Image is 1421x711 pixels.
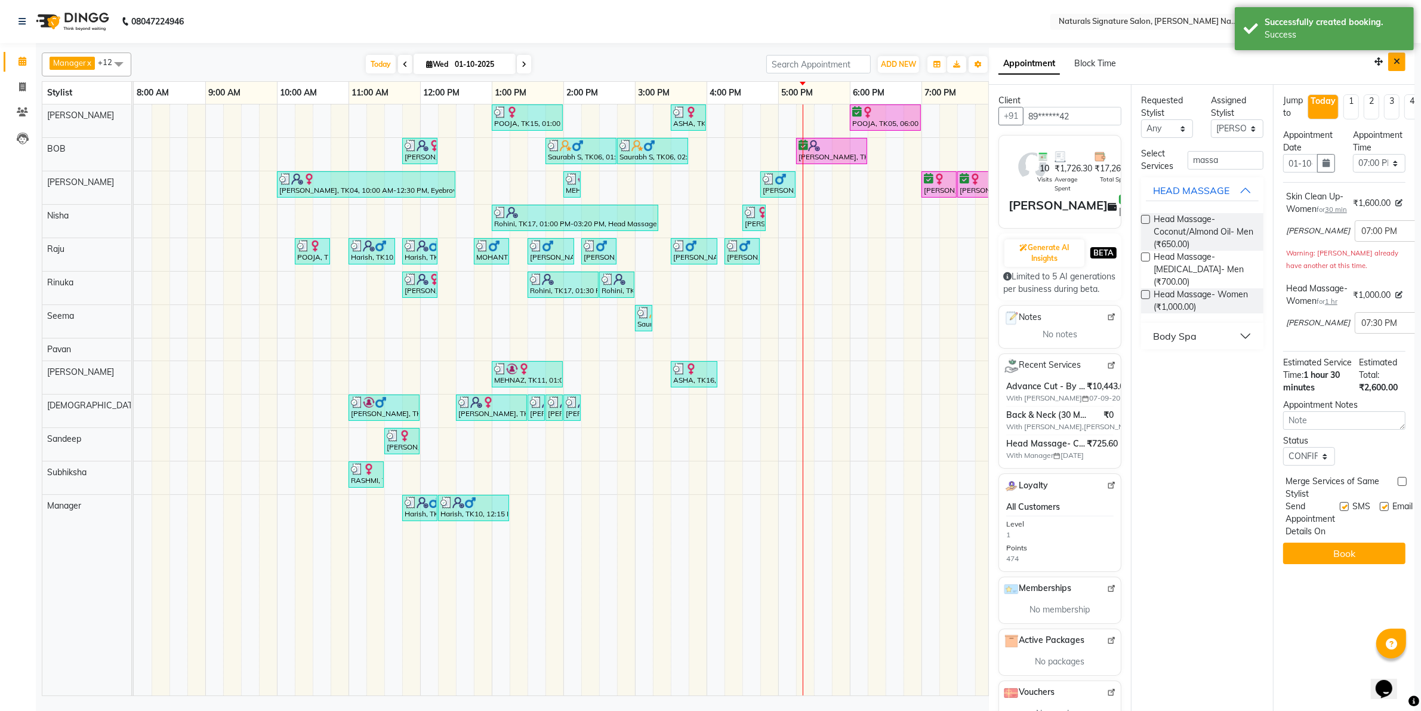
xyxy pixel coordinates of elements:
div: [PERSON_NAME], TK08, 11:45 AM-12:15 PM, DAVINES - LONG - LASTING BLOW - DRY - WOMEN (₹1350) [403,140,436,162]
div: Requested Stylist [1141,94,1194,119]
a: 12:00 PM [421,84,463,101]
span: Send Appointment Details On [1286,500,1335,538]
a: 9:00 AM [206,84,244,101]
span: 10 [1040,162,1050,175]
span: Raju [47,244,64,254]
span: Recent Services [1004,359,1081,373]
span: Subhiksha [47,467,87,478]
div: Body Spa [1153,329,1197,343]
div: Head Massage- Women [1286,282,1348,307]
span: ₹1,000.00 [1353,289,1391,301]
i: Edit price [1395,199,1402,207]
div: 474 [1006,553,1019,564]
img: logo [30,5,112,38]
div: [PERSON_NAME], TK21, 04:45 PM-05:15 PM, Head Massage- Coconut/Almond Oil- Men [762,173,794,196]
span: Estimated Service Time: [1283,357,1352,380]
a: 6:00 PM [850,84,888,101]
div: Harish, TK10, 11:45 AM-12:15 PM, [PERSON_NAME] Trim [403,240,436,263]
span: Manager [53,58,86,67]
span: Estimated Total: [1359,357,1397,380]
div: ASHA, TK16, 03:30 PM-04:00 PM, Kids Cut (below 7) [672,106,705,129]
span: With Manager [DATE] [1006,450,1155,461]
span: Total Spent [1100,175,1132,184]
div: [PERSON_NAME], TK13, 02:15 PM-02:45 PM, [PERSON_NAME] Styling [582,240,615,263]
span: Appointment [998,53,1060,75]
a: x [86,58,91,67]
span: ₹17,263.00 [1095,162,1137,175]
span: ₹10,443.00 [1087,380,1129,393]
button: Body Spa [1146,325,1259,347]
li: 3 [1384,94,1400,119]
i: Edit price [1395,291,1402,298]
div: Appointment Notes [1283,399,1405,411]
span: Head Massage- Coconut/Almond Oil- Men [1006,438,1087,450]
span: Head Massage- Women (₹1,000.00) [1154,288,1254,313]
span: Pavan [47,344,71,355]
span: Head Massage- Coconut/Almond Oil- Men (₹650.00) [1154,213,1254,251]
div: Today [1311,95,1336,107]
button: Generate AI Insights [1004,239,1084,267]
span: SMS [1352,500,1370,538]
div: 1 [1006,530,1010,540]
input: 2025-10-01 [451,56,511,73]
span: [PERSON_NAME] [47,110,114,121]
a: 5:00 PM [779,84,816,101]
span: All Customers [1006,501,1060,513]
span: Active Packages [1004,634,1084,648]
div: Success [1265,29,1405,41]
iframe: chat widget [1371,663,1409,699]
div: Skin Clean Up- Women [1286,190,1348,216]
div: [PERSON_NAME], TK22, 07:30 PM-08:30 PM, Head Massage- Women [958,173,1027,196]
span: Seema [47,310,74,321]
div: RASHMI, TK01, 11:00 AM-11:30 AM, Saree Draping [350,463,383,486]
span: ADD NEW [881,60,916,69]
span: [PERSON_NAME] [47,177,114,187]
button: ADD NEW [878,56,919,73]
a: 8:00 AM [134,84,172,101]
div: POOJA, TK05, 06:00 PM-07:00 PM, Advance Cut - By Stylist [851,106,920,129]
div: [PERSON_NAME], TK13, 01:30 PM-02:10 PM, Hair Cut By Stylist [529,240,573,263]
span: Back & Neck (30 Min)- Men (₹1000),Eyebrow- Threading- Women (₹75),Forehead- Threading- Women (₹50... [1006,409,1087,421]
span: Head Massage- [MEDICAL_DATA]- Men (₹700.00) [1154,251,1254,288]
span: Manager [47,500,81,511]
div: Appointment Date [1283,129,1336,154]
b: 08047224946 [131,5,184,38]
div: Appointment Time [1353,129,1405,154]
div: Successfully created booking. [1265,16,1405,29]
span: 1 hour 30 minutes [1283,370,1340,393]
div: Points [1006,543,1027,553]
div: Saurabh S, TK06, 02:45 PM-03:45 PM, Advance Cut - ART Director [618,140,687,162]
div: HEAD MASSAGE [1153,183,1229,198]
span: 30 min [1325,205,1347,214]
span: Today [366,55,396,73]
input: yyyy-mm-dd [1283,154,1318,173]
small: for [1317,297,1337,306]
div: [PERSON_NAME], TK14, 12:30 PM-01:30 PM, [MEDICAL_DATA]- Pedi- Women [457,396,526,419]
span: ₹2,600.00 [1359,382,1398,393]
span: 1 hr [1325,297,1337,306]
input: Search by service name [1188,151,1263,170]
span: Sandeep [47,433,81,444]
span: Merge Services of Same Stylist [1286,475,1393,500]
div: Harish, TK10, 11:45 AM-12:15 PM, Detan/Bleach- Face & Neck- Men [403,497,436,519]
div: [PERSON_NAME], TK14, 01:45 PM-01:55 PM, [GEOGRAPHIC_DATA]- Threading- Women [547,396,562,419]
button: Book [1283,543,1405,564]
div: Jump to [1283,94,1303,119]
div: [PERSON_NAME], TK09, 11:30 AM-12:00 PM, DAVINES - LONG - LASTING BLOW - DRY - WOMEN [386,430,418,453]
li: 4 [1404,94,1420,119]
div: [PERSON_NAME], TK08, 11:45 AM-12:15 PM, Half Legs- Women (₹750) [403,273,436,296]
span: Memberships [1004,582,1071,596]
div: Limited to 5 AI generations per business during beta. [1003,270,1117,296]
span: Notes [1004,310,1041,326]
a: 7:00 PM [922,84,960,101]
div: [PERSON_NAME] [1009,196,1108,214]
a: 1:00 PM [492,84,530,101]
div: [PERSON_NAME], TK22, 07:00 PM-07:30 PM, Skin Clean Up- Women [923,173,955,196]
span: [PERSON_NAME] [47,367,114,377]
div: [PERSON_NAME], TK14, 01:30 PM-01:40 PM, Eyebrow- Threading- Women [529,396,544,419]
div: Select Services [1132,147,1179,173]
span: Stylist [47,87,72,98]
span: ₹1,600.00 [1353,197,1391,210]
span: Visits [1037,175,1052,184]
span: With [PERSON_NAME],[PERSON_NAME],Shrine 07-09-2025 [1006,421,1155,432]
